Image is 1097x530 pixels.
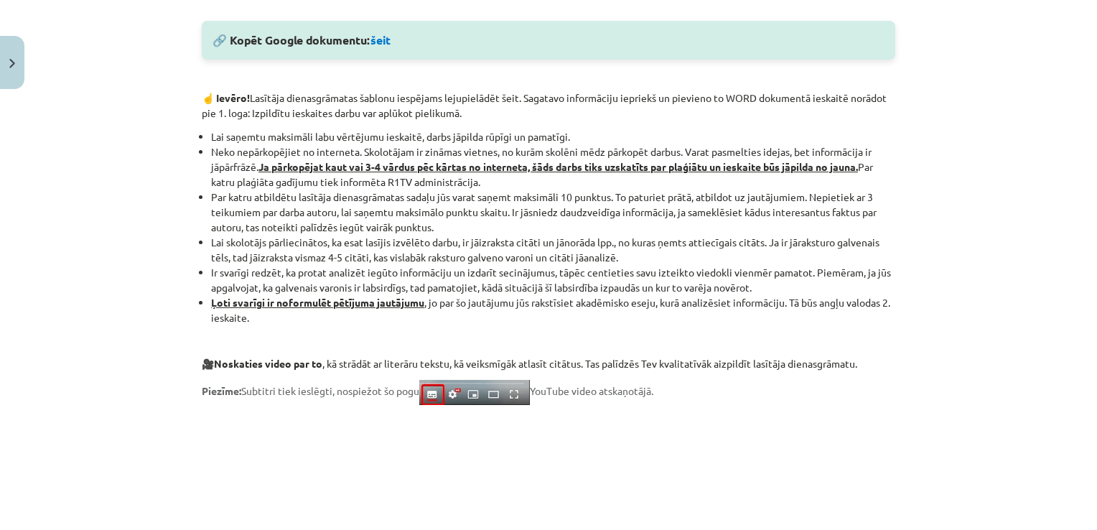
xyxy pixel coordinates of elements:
[211,295,895,325] li: , jo par šo jautājumu jūs rakstīsiet akadēmisko eseju, kurā analizēsiet informāciju. Tā būs angļu...
[9,59,15,68] img: icon-close-lesson-0947bae3869378f0d4975bcd49f059093ad1ed9edebbc8119c70593378902aed.svg
[202,384,653,397] span: Subtitri tiek ieslēgti, nospiežot šo pogu YouTube video atskaņotājā.
[211,144,895,190] li: Neko nepārkopējiet no interneta. Skolotājam ir zināmas vietnes, no kurām skolēni mēdz pārkopēt da...
[370,32,391,47] a: šeit
[202,384,241,397] strong: Piezīme:
[211,235,895,265] li: Lai skolotājs pārliecinātos, ka esat lasījis izvēlēto darbu, ir jāizraksta citāti un jānorāda lpp...
[211,265,895,295] li: Ir svarīgi redzēt, ka protat analizēt iegūto informāciju un izdarīt secinājumus, tāpēc centieties...
[211,190,895,235] li: Par katru atbildētu lasītāja dienasgrāmatas sadaļu jūs varat saņemt maksimāli 10 punktus. To patu...
[202,91,250,104] strong: ☝️ Ievēro!
[202,356,895,371] p: 🎥 , kā strādāt ar literāru tekstu, kā veiksmīgāk atlasīt citātus. Tas palīdzēs Tev kvalitatīvāk a...
[202,90,895,121] p: Lasītāja dienasgrāmatas šablonu iespējams lejupielādēt šeit. Sagatavo informāciju iepriekš un pie...
[211,296,424,309] strong: Ļoti svarīgi ir noformulēt pētījuma jautājumu
[211,129,895,144] li: Lai saņemtu maksimāli labu vērtējumu ieskaitē, darbs jāpilda rūpīgi un pamatīgi.
[258,160,858,173] strong: Ja pārkopējat kaut vai 3-4 vārdus pēc kārtas no interneta, šāds darbs tiks uzskatīts par plaģiātu...
[214,357,322,370] strong: Noskaties video par to
[202,21,895,60] div: 🔗 Kopēt Google dokumentu:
